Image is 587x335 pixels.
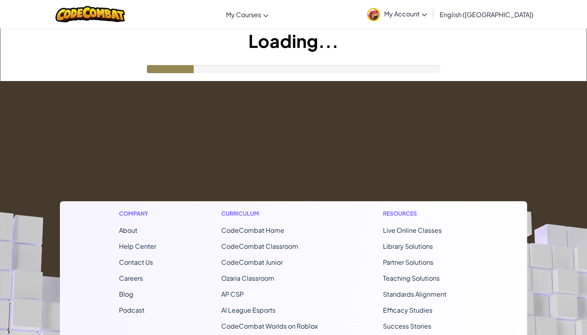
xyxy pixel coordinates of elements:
[221,258,283,266] a: CodeCombat Junior
[383,242,433,250] a: Library Solutions
[226,10,261,19] span: My Courses
[119,290,133,298] a: Blog
[0,28,587,53] h1: Loading...
[221,242,298,250] a: CodeCombat Classroom
[119,258,153,266] span: Contact Us
[119,274,143,282] a: Careers
[367,8,380,21] img: avatar
[383,322,431,330] a: Success Stories
[383,209,468,218] h1: Resources
[221,290,244,298] a: AP CSP
[119,226,137,234] a: About
[119,209,156,218] h1: Company
[383,274,440,282] a: Teaching Solutions
[440,10,533,19] span: English ([GEOGRAPHIC_DATA])
[363,2,431,27] a: My Account
[384,10,427,18] span: My Account
[222,4,272,25] a: My Courses
[56,6,125,22] img: CodeCombat logo
[383,258,433,266] a: Partner Solutions
[383,226,442,234] a: Live Online Classes
[221,226,284,234] span: CodeCombat Home
[221,322,318,330] a: CodeCombat Worlds on Roblox
[221,274,274,282] a: Ozaria Classroom
[221,306,276,314] a: AI League Esports
[119,242,156,250] a: Help Center
[383,290,446,298] a: Standards Alignment
[119,306,145,314] a: Podcast
[436,4,537,25] a: English ([GEOGRAPHIC_DATA])
[383,306,432,314] a: Efficacy Studies
[221,209,318,218] h1: Curriculum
